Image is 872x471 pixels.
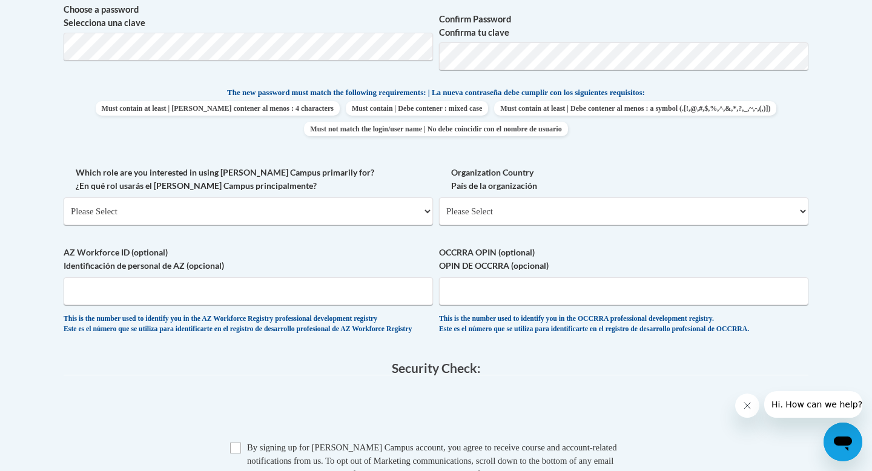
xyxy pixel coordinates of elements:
iframe: Message from company [764,391,862,418]
label: OCCRRA OPIN (optional) OPIN DE OCCRRA (opcional) [439,246,808,272]
label: Confirm Password Confirma tu clave [439,13,808,39]
label: Which role are you interested in using [PERSON_NAME] Campus primarily for? ¿En qué rol usarás el ... [64,166,433,193]
span: Must contain at least | [PERSON_NAME] contener al menos : 4 characters [96,101,340,116]
span: The new password must match the following requirements: | La nueva contraseña debe cumplir con lo... [227,87,645,98]
div: This is the number used to identify you in the AZ Workforce Registry professional development reg... [64,314,433,334]
label: Organization Country País de la organización [439,166,808,193]
span: Must contain | Debe contener : mixed case [346,101,488,116]
span: Security Check: [392,360,481,375]
iframe: reCAPTCHA [344,387,528,435]
span: Must contain at least | Debe contener al menos : a symbol (.[!,@,#,$,%,^,&,*,?,_,~,-,(,)]) [494,101,776,116]
iframe: Button to launch messaging window [824,423,862,461]
iframe: Close message [735,394,759,418]
label: Choose a password Selecciona una clave [64,3,433,30]
span: Must not match the login/user name | No debe coincidir con el nombre de usuario [304,122,567,136]
div: This is the number used to identify you in the OCCRRA professional development registry. Este es ... [439,314,808,334]
label: AZ Workforce ID (optional) Identificación de personal de AZ (opcional) [64,246,433,272]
